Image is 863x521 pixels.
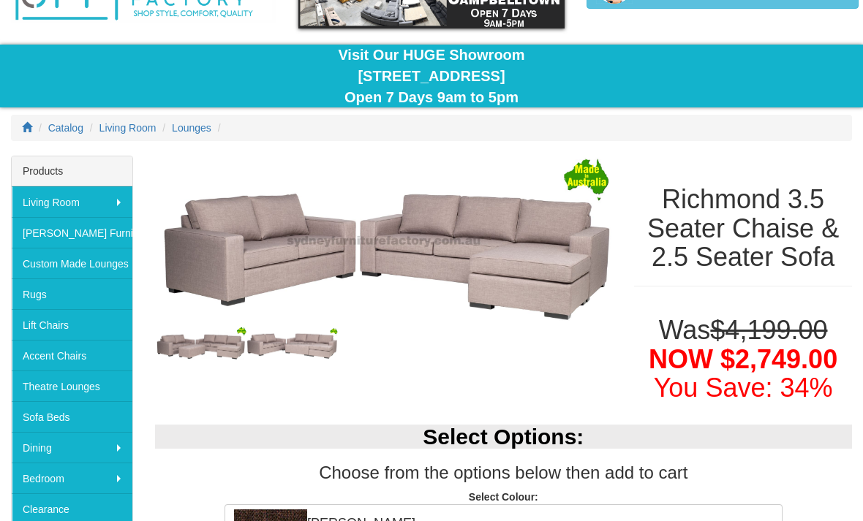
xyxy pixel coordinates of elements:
h1: Was [634,316,852,403]
strong: Select Colour: [469,491,538,503]
a: Accent Chairs [12,340,132,370]
a: Dining [12,432,132,463]
a: Lounges [172,122,211,134]
a: Bedroom [12,463,132,493]
span: NOW $2,749.00 [649,344,837,374]
a: Living Room [99,122,157,134]
a: [PERSON_NAME] Furniture [12,217,132,248]
a: Living Room [12,186,132,217]
a: Catalog [48,122,83,134]
h3: Choose from the options below then add to cart [155,463,852,482]
h1: Richmond 3.5 Seater Chaise & 2.5 Seater Sofa [634,185,852,272]
a: Theatre Lounges [12,370,132,401]
del: $4,199.00 [710,315,827,345]
a: Custom Made Lounges [12,248,132,278]
a: Rugs [12,278,132,309]
a: Lift Chairs [12,309,132,340]
a: Sofa Beds [12,401,132,432]
font: You Save: 34% [654,373,833,403]
div: Products [12,156,132,186]
div: Visit Our HUGE Showroom [STREET_ADDRESS] Open 7 Days 9am to 5pm [11,45,852,107]
b: Select Options: [423,425,584,449]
